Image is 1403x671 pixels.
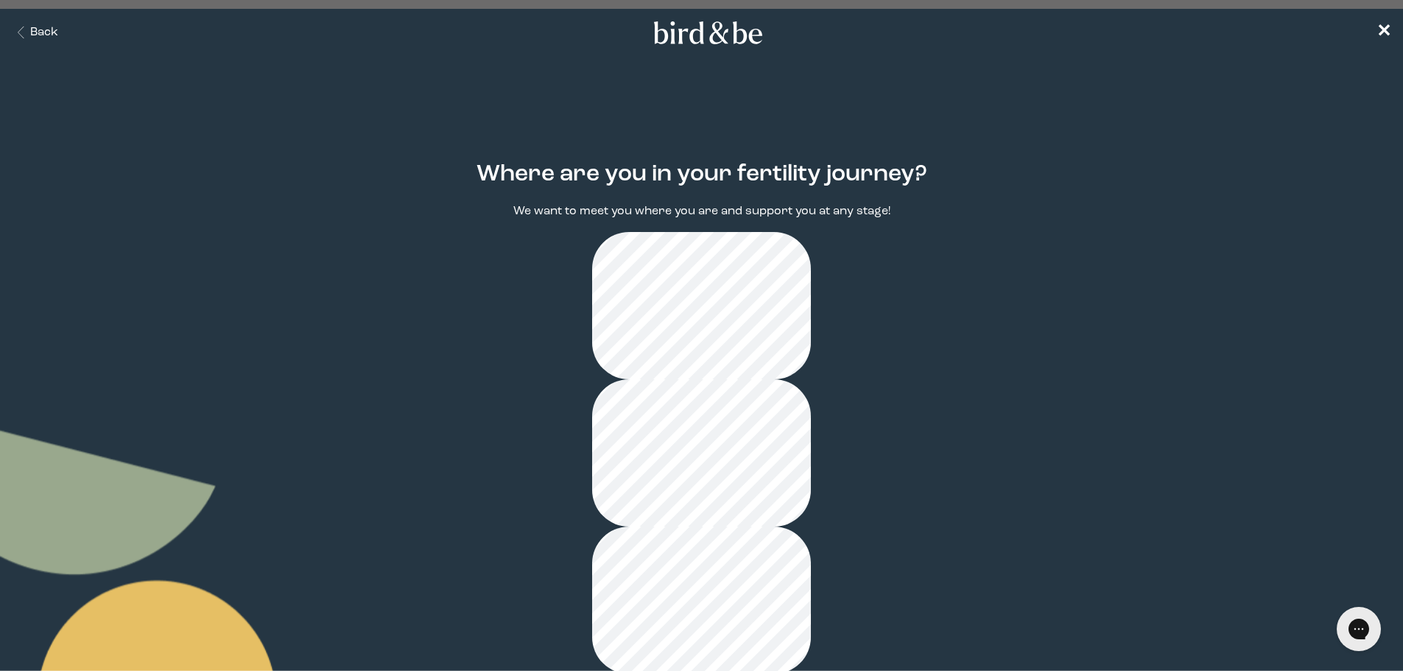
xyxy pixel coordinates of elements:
[513,203,890,220] p: We want to meet you where you are and support you at any stage!
[1329,602,1388,656] iframe: Gorgias live chat messenger
[477,158,927,192] h2: Where are you in your fertility journey?
[1376,20,1391,46] a: ✕
[1376,24,1391,41] span: ✕
[12,24,58,41] button: Back Button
